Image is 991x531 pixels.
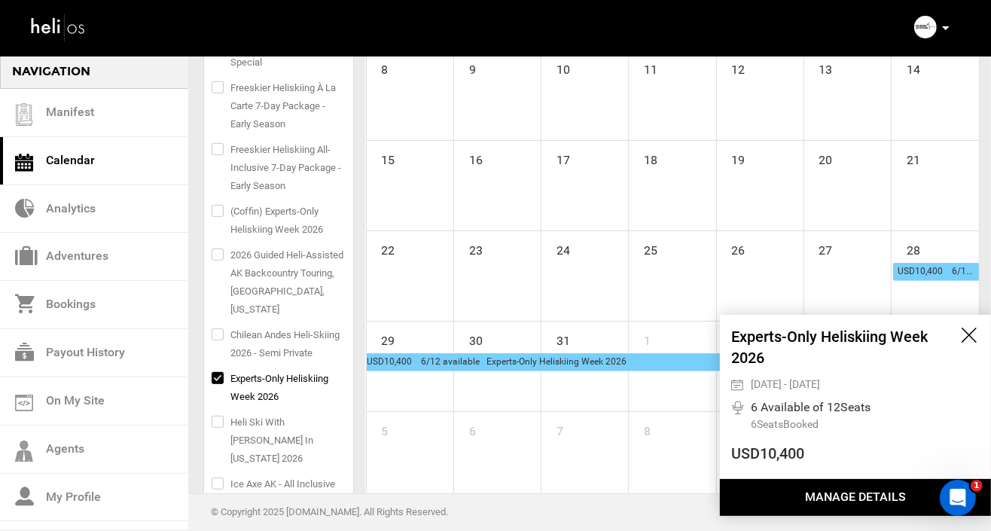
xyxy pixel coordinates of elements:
div: USD10,400 [731,443,980,465]
span: s [778,418,783,430]
span: 10 [541,50,572,81]
span: Seat [757,418,778,430]
span: 28 [892,231,922,261]
label: Freeskier Heliskiing À La Carte 7-Day Package - Early Season [212,79,346,133]
span: 6 [454,412,477,442]
span: 17 [541,141,572,171]
img: calendar-date.svg [731,380,743,391]
span: 18 [629,141,659,171]
span: 7 [541,412,565,442]
img: agents-icon.svg [15,441,33,462]
div: [DATE] - [DATE] [751,377,820,392]
span: 1 [971,480,983,492]
span: 9 [717,412,740,442]
span: 31 [541,322,572,352]
label: Freeskier Heliskiing All-Inclusive 7-Day Package - Early Season [212,141,346,195]
img: calendar.svg [15,154,33,172]
label: Chilean Andes Heli-Skiing 2026 - Semi Private [212,326,346,362]
span: 8 [629,412,652,442]
span: 15 [367,141,397,171]
span: 14 [892,50,922,81]
iframe: Intercom live chat [940,480,976,516]
span: 13 [804,50,834,81]
span: 8 [367,50,390,81]
span: 11 [629,50,659,81]
span: 25 [629,231,659,261]
img: on_my_site.svg [15,395,33,411]
span: 23 [454,231,484,261]
div: 6 Booked [751,417,871,432]
label: Heli Ski With [PERSON_NAME] in [US_STATE] 2026 [212,414,346,468]
span: 5 [367,412,390,442]
label: 2026 Guided Heli-Assisted AK Backcountry Touring, [GEOGRAPHIC_DATA], [US_STATE] [212,246,346,319]
span: 29 [367,322,397,352]
span: 24 [541,231,572,261]
img: heli-logo [30,11,87,44]
span: 12 [717,50,747,81]
span: s [864,400,871,414]
div: 6 Available of 12 [751,399,871,417]
span: 22 [367,231,397,261]
span: Seat [840,400,864,414]
span: 26 [717,231,747,261]
span: 20 [804,141,834,171]
span: 2 [717,322,740,352]
label: Experts-Only Heliskiing Week 2026 [212,370,346,406]
img: guest-list.svg [13,103,35,126]
span: 27 [804,231,834,261]
span: 30 [454,322,484,352]
span: 9 [454,50,477,81]
img: close-icon-black.svg [962,328,977,343]
span: 21 [892,141,922,171]
span: 19 [717,141,747,171]
span: 1 [629,322,652,352]
span: 16 [454,141,484,171]
button: Manage Details [720,479,991,516]
img: calendar-seat.svg [731,401,745,415]
label: Ice Axe AK - All Inclusive Heli Week 2026 [212,475,346,511]
label: (Coffin) Experts-Only Heliskiing Week 2026 [212,203,346,239]
img: 2fc09df56263535bfffc428f72fcd4c8.png [914,16,937,38]
span: USD10,400 6/12 available Experts-Only Heliskiing Week 2026 [367,356,627,367]
a: Experts-Only Heliskiing Week 2026 [731,328,928,368]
